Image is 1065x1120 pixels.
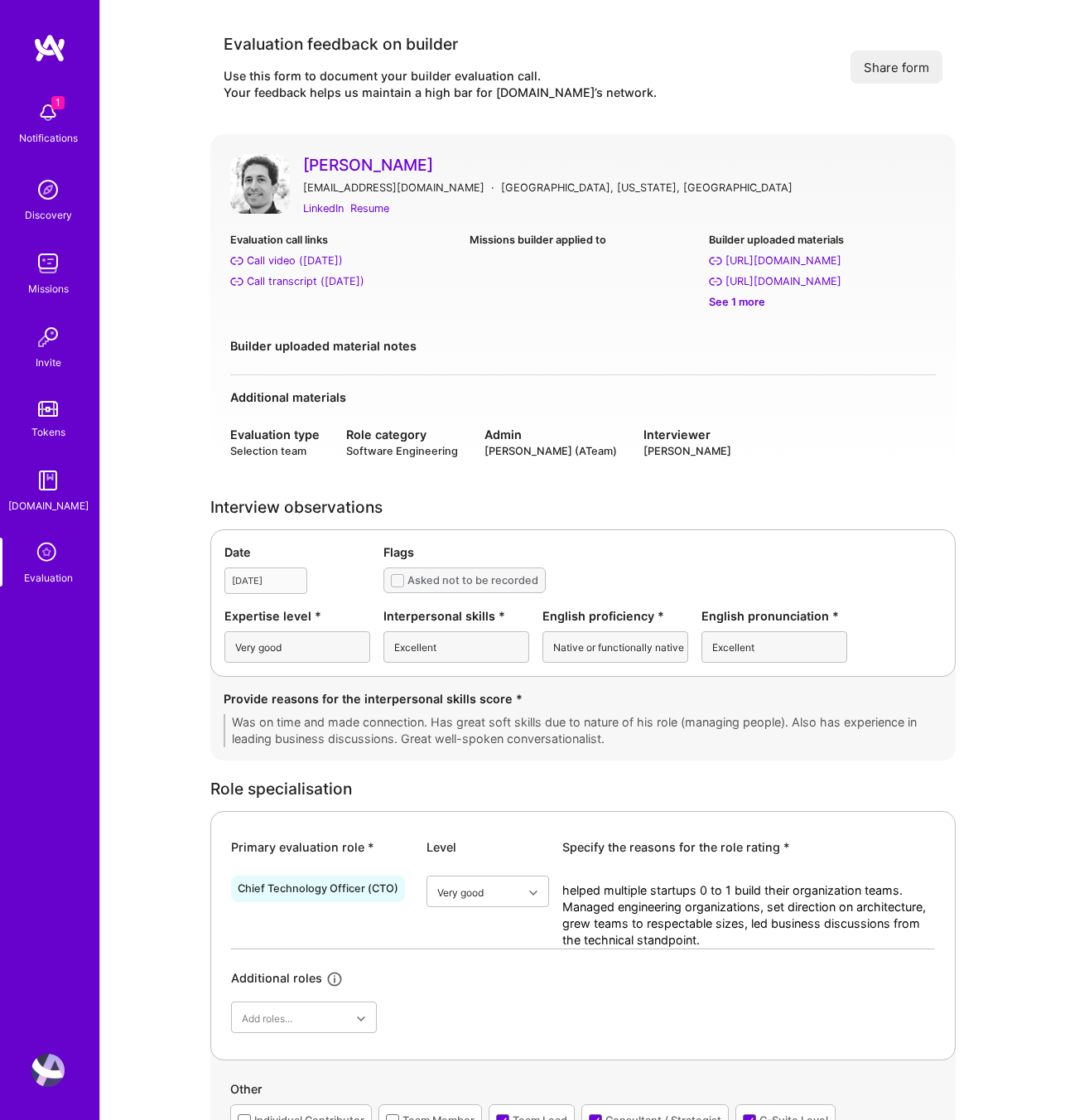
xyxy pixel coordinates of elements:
[36,354,61,371] div: Invite
[51,96,65,109] span: 1
[224,607,370,625] div: Expertise level *
[224,714,942,747] textarea: Was on time and made connection. Has great soft skills due to nature of his role (managing people...
[31,96,65,129] img: bell
[501,179,793,196] div: [GEOGRAPHIC_DATA], [US_STATE], [GEOGRAPHIC_DATA]
[303,200,344,217] a: LinkedIn
[28,280,69,297] div: Missions
[230,254,243,268] i: Call video (Jul 31, 2025)
[242,1009,292,1026] div: Add roles...
[357,1015,365,1023] i: icon Chevron
[709,254,722,268] i: https://blend.com/platform/
[31,423,65,441] div: Tokens
[230,426,320,443] div: Evaluation type
[230,443,320,459] div: Selection team
[224,543,370,561] div: Date
[230,337,936,355] div: Builder uploaded material notes
[470,231,696,249] div: Missions builder applied to
[709,252,935,269] a: [URL][DOMAIN_NAME]
[346,443,458,459] div: Software Engineering
[437,883,484,900] div: Very good
[33,33,66,63] img: logo
[210,499,956,516] div: Interview observations
[31,464,65,497] img: guide book
[562,882,935,949] textarea: helped multiple startups 0 to 1 build their organization teams. Managed engineering organizations...
[230,252,456,269] a: Call video ([DATE])
[31,321,65,354] img: Invite
[709,293,935,311] div: See 1 more
[701,607,847,625] div: English pronunciation *
[491,179,494,196] div: ·
[230,273,456,290] a: Call transcript ([DATE])
[643,443,731,459] div: [PERSON_NAME]
[231,838,413,856] div: Primary evaluation role *
[19,129,78,147] div: Notifications
[383,607,529,625] div: Interpersonal skills *
[725,252,841,269] div: https://blend.com/platform/
[238,882,398,896] div: Chief Technology Officer (CTO)
[230,231,456,249] div: Evaluation call links
[247,273,364,290] div: Call transcript (Jul 31, 2025)
[224,690,942,707] div: Provide reasons for the interpersonal skills score *
[407,572,538,589] div: Asked not to be recorded
[32,538,64,569] i: icon SelectionTeam
[484,443,617,459] div: [PERSON_NAME] (ATeam)
[230,154,290,214] img: User Avatar
[210,780,956,798] div: Role specialisation
[643,426,731,443] div: Interviewer
[851,51,942,84] button: Share form
[529,889,537,897] i: icon Chevron
[231,969,322,988] div: Additional roles
[31,247,65,280] img: teamwork
[426,838,549,856] div: Level
[247,252,343,269] div: Call video (Jul 31, 2025)
[303,179,484,196] div: [EMAIL_ADDRESS][DOMAIN_NAME]
[562,838,935,856] div: Specify the reasons for the role rating *
[31,173,65,206] img: discovery
[230,154,290,218] a: User Avatar
[709,231,935,249] div: Builder uploaded materials
[542,607,688,625] div: English proficiency *
[325,970,345,989] i: icon Info
[8,497,89,514] div: [DOMAIN_NAME]
[303,154,936,176] a: [PERSON_NAME]
[350,200,389,217] a: Resume
[709,275,722,288] i: https://postmates.com/
[230,1080,936,1104] div: Other
[25,206,72,224] div: Discovery
[230,389,936,406] div: Additional materials
[224,68,657,101] div: Use this form to document your builder evaluation call. Your feedback helps us maintain a high ba...
[725,273,841,290] div: https://postmates.com/
[383,543,942,561] div: Flags
[31,1054,65,1087] img: User Avatar
[346,426,458,443] div: Role category
[224,33,657,55] div: Evaluation feedback on builder
[230,275,243,288] i: Call transcript (Jul 31, 2025)
[484,426,617,443] div: Admin
[24,569,73,587] div: Evaluation
[27,1054,69,1087] a: User Avatar
[38,401,58,417] img: tokens
[709,273,935,290] a: [URL][DOMAIN_NAME]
